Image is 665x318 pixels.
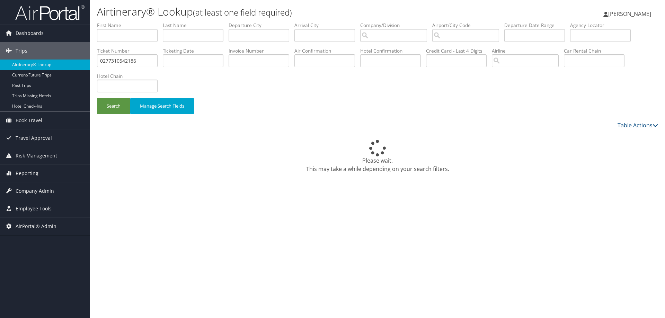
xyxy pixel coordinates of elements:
label: Credit Card - Last 4 Digits [426,47,492,54]
label: Airline [492,47,564,54]
label: Last Name [163,22,229,29]
a: [PERSON_NAME] [603,3,658,24]
label: Departure City [229,22,294,29]
small: (at least one field required) [193,7,292,18]
div: Please wait. This may take a while depending on your search filters. [97,140,658,173]
a: Table Actions [618,121,658,129]
button: Manage Search Fields [130,98,194,114]
label: First Name [97,22,163,29]
span: Risk Management [16,147,57,164]
span: Employee Tools [16,200,52,217]
label: Hotel Chain [97,73,163,80]
span: [PERSON_NAME] [608,10,651,18]
label: Ticketing Date [163,47,229,54]
button: Search [97,98,130,114]
span: Reporting [16,165,38,182]
span: Travel Approval [16,129,52,147]
label: Hotel Confirmation [360,47,426,54]
span: Company Admin [16,182,54,200]
label: Departure Date Range [504,22,570,29]
label: Company/Division [360,22,432,29]
label: Car Rental Chain [564,47,630,54]
span: Book Travel [16,112,42,129]
label: Arrival City [294,22,360,29]
img: airportal-logo.png [15,4,85,21]
label: Invoice Number [229,47,294,54]
label: Airport/City Code [432,22,504,29]
label: Ticket Number [97,47,163,54]
label: Agency Locator [570,22,636,29]
span: Trips [16,42,27,60]
label: Air Confirmation [294,47,360,54]
span: AirPortal® Admin [16,218,56,235]
span: Dashboards [16,25,44,42]
h1: Airtinerary® Lookup [97,4,471,19]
